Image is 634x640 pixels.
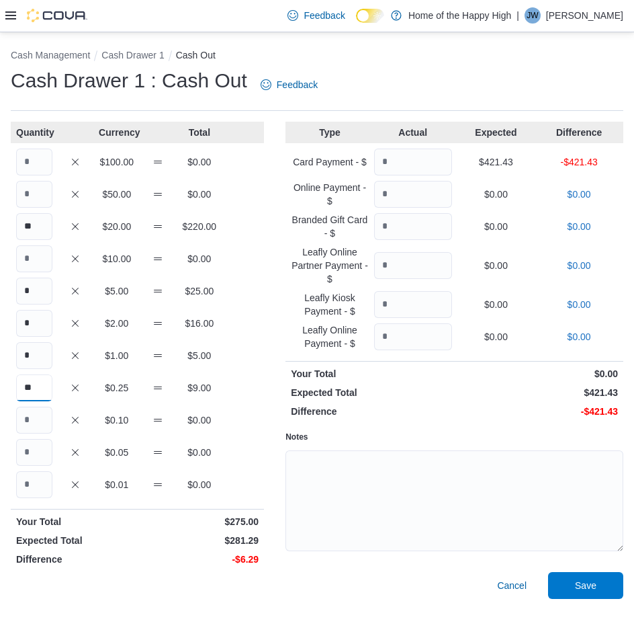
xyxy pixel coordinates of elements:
p: $10.00 [99,252,135,266]
p: -$421.43 [540,155,618,169]
p: Card Payment - $ [291,155,369,169]
input: Quantity [16,407,52,434]
p: Currency [99,126,135,139]
p: $0.00 [540,298,618,311]
p: $0.00 [181,446,218,459]
p: $281.29 [140,534,259,547]
input: Quantity [16,374,52,401]
span: Cancel [497,579,527,592]
p: $0.00 [457,367,618,381]
span: Dark Mode [356,23,357,24]
nav: An example of EuiBreadcrumbs [11,48,623,65]
label: Notes [285,432,308,442]
p: Difference [16,553,135,566]
p: $9.00 [181,381,218,395]
p: Home of the Happy High [408,7,511,24]
p: $0.00 [540,220,618,233]
input: Quantity [16,278,52,305]
p: $0.00 [540,259,618,272]
p: Difference [291,405,451,418]
h1: Cash Drawer 1 : Cash Out [11,67,247,94]
p: Leafly Online Partner Payment - $ [291,245,369,286]
input: Quantity [16,181,52,208]
p: $0.00 [457,298,535,311]
input: Quantity [374,213,452,240]
p: $2.00 [99,317,135,330]
p: $1.00 [99,349,135,362]
p: -$421.43 [457,405,618,418]
p: $0.00 [457,330,535,344]
p: $0.00 [181,155,218,169]
p: Leafly Online Payment - $ [291,323,369,350]
p: Expected Total [291,386,451,399]
p: $275.00 [140,515,259,528]
p: $5.00 [181,349,218,362]
p: [PERSON_NAME] [546,7,623,24]
input: Quantity [16,245,52,272]
button: Cash Drawer 1 [101,50,164,61]
p: $0.00 [457,259,535,272]
p: Your Total [16,515,135,528]
p: Online Payment - $ [291,181,369,208]
p: $421.43 [457,386,618,399]
input: Quantity [16,342,52,369]
input: Quantity [16,439,52,466]
input: Quantity [374,323,452,350]
p: $220.00 [181,220,218,233]
input: Quantity [16,471,52,498]
p: $25.00 [181,284,218,298]
p: $0.00 [181,478,218,491]
div: Jolene West [525,7,541,24]
p: $0.25 [99,381,135,395]
p: Your Total [291,367,451,381]
p: $50.00 [99,188,135,201]
p: Expected Total [16,534,135,547]
a: Feedback [255,71,323,98]
input: Quantity [374,149,452,175]
p: Expected [457,126,535,139]
input: Quantity [16,213,52,240]
p: $0.00 [181,188,218,201]
input: Quantity [16,310,52,337]
input: Dark Mode [356,9,384,23]
input: Quantity [374,181,452,208]
p: $0.00 [181,252,218,266]
p: $0.00 [457,220,535,233]
span: JW [527,7,538,24]
p: $16.00 [181,317,218,330]
p: $0.01 [99,478,135,491]
input: Quantity [374,291,452,318]
button: Save [548,572,623,599]
p: $100.00 [99,155,135,169]
button: Cash Out [176,50,216,61]
p: $0.10 [99,413,135,427]
p: | [516,7,519,24]
button: Cash Management [11,50,90,61]
p: Leafly Kiosk Payment - $ [291,291,369,318]
p: $5.00 [99,284,135,298]
p: Type [291,126,369,139]
input: Quantity [16,149,52,175]
p: Total [181,126,218,139]
p: Actual [374,126,452,139]
p: Quantity [16,126,52,139]
span: Feedback [304,9,345,22]
input: Quantity [374,252,452,279]
p: $421.43 [457,155,535,169]
p: $0.00 [181,413,218,427]
p: Branded Gift Card - $ [291,213,369,240]
span: Save [575,579,596,592]
p: $0.00 [540,188,618,201]
p: $0.00 [457,188,535,201]
p: $0.05 [99,446,135,459]
img: Cova [27,9,87,22]
p: -$6.29 [140,553,259,566]
span: Feedback [277,78,318,91]
a: Feedback [282,2,350,29]
p: Difference [540,126,618,139]
p: $20.00 [99,220,135,233]
button: Cancel [492,572,532,599]
p: $0.00 [540,330,618,344]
